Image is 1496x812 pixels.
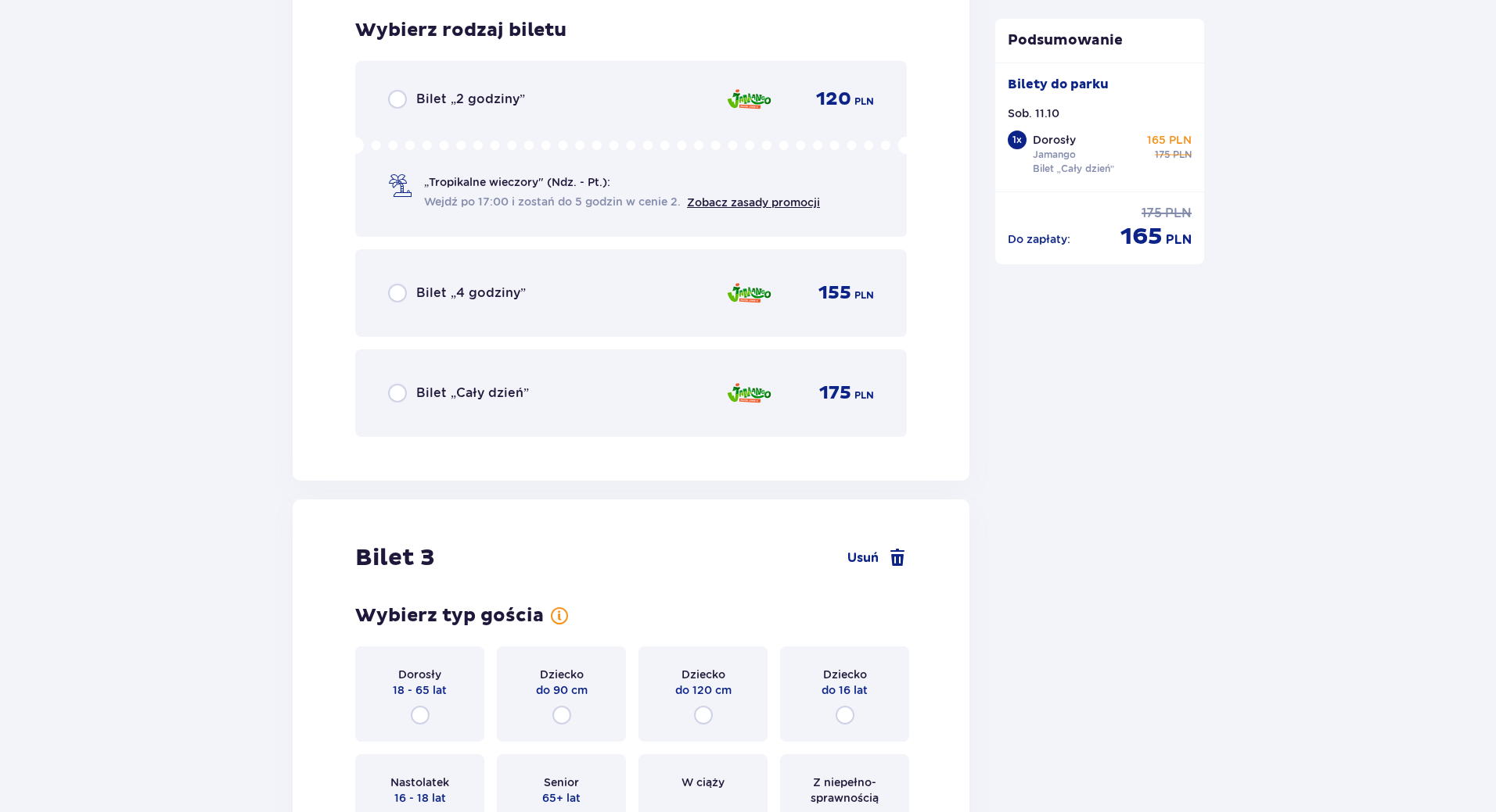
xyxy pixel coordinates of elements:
span: Wejdź po 17:00 i zostań do 5 godzin w cenie 2. [424,194,681,209]
span: do 120 cm [675,682,732,698]
span: PLN [1173,148,1192,162]
span: do 90 cm [536,682,588,698]
span: Nastolatek [390,774,449,790]
p: Bilet „Cały dzień” [1033,162,1115,176]
span: 155 [818,281,851,305]
span: Bilet „4 godziny” [416,284,526,302]
span: PLN [854,95,874,109]
span: PLN [1166,231,1192,249]
h3: Wybierz rodzaj biletu [355,19,566,42]
span: Dziecko [681,667,725,682]
span: PLN [854,288,874,302]
span: 175 [819,381,851,405]
a: Usuń [847,549,907,567]
p: Do zapłaty : [1008,231,1070,247]
span: 175 [1142,205,1162,222]
span: 165 [1120,222,1163,252]
span: Dziecko [540,667,584,682]
img: Jamango [726,377,772,410]
p: Dorosły [1033,132,1076,148]
span: 16 - 18 lat [394,790,446,806]
span: Dorosły [398,667,441,682]
span: Z niepełno­sprawnością [794,774,895,806]
span: Senior [544,774,579,790]
p: Sob. 11.10 [1008,106,1059,121]
div: 1 x [1008,131,1027,149]
p: 165 PLN [1147,132,1192,148]
p: Jamango [1033,148,1076,162]
span: PLN [854,388,874,402]
h3: Wybierz typ gościa [355,604,544,628]
span: 65+ lat [542,790,581,806]
span: do 16 lat [822,682,868,698]
p: Bilety do parku [1008,76,1109,93]
span: Bilet „Cały dzień” [416,385,529,402]
img: Jamango [726,277,772,309]
span: Dziecko [823,667,867,682]
span: W ciąży [681,774,725,790]
span: PLN [1165,205,1192,222]
span: 175 [1155,148,1170,162]
span: 18 - 65 lat [393,682,447,698]
h2: Bilet 3 [355,543,435,573]
a: Zobacz zasady promocji [687,196,820,209]
span: Bilet „2 godziny” [416,91,525,108]
img: Jamango [726,83,772,116]
span: 120 [816,88,851,111]
span: Usuń [847,549,879,567]
span: „Tropikalne wieczory" (Ndz. - Pt.): [424,174,610,190]
p: Podsumowanie [995,31,1205,50]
